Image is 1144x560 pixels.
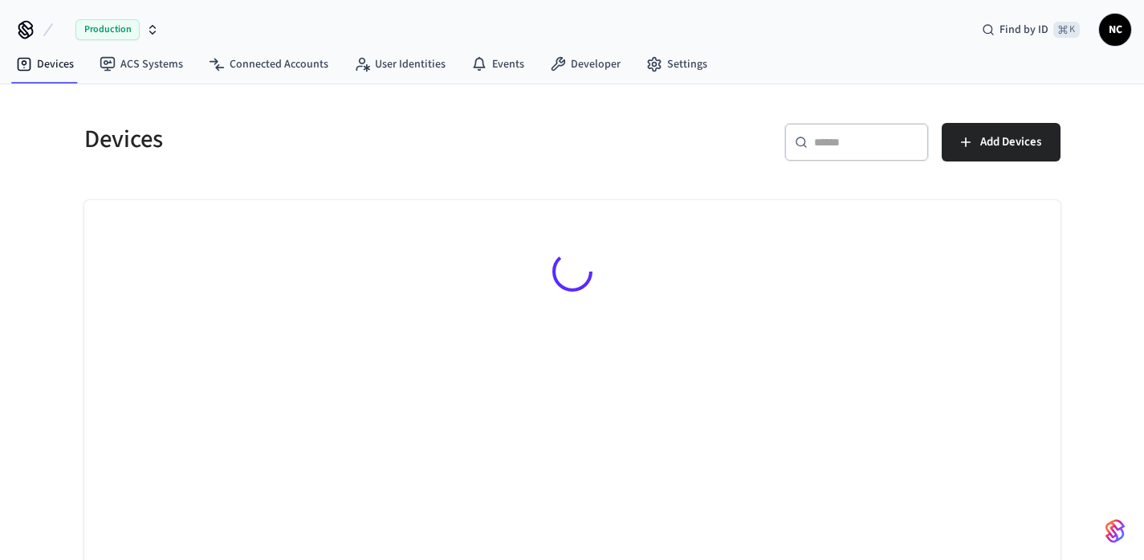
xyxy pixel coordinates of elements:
[196,50,341,79] a: Connected Accounts
[999,22,1048,38] span: Find by ID
[3,50,87,79] a: Devices
[87,50,196,79] a: ACS Systems
[75,19,140,40] span: Production
[1053,22,1080,38] span: ⌘ K
[942,123,1061,161] button: Add Devices
[341,50,458,79] a: User Identities
[633,50,720,79] a: Settings
[1099,14,1131,46] button: NC
[84,123,563,156] h5: Devices
[1101,15,1130,44] span: NC
[969,15,1093,44] div: Find by ID⌘ K
[458,50,537,79] a: Events
[537,50,633,79] a: Developer
[1105,518,1125,544] img: SeamLogoGradient.69752ec5.svg
[980,132,1041,153] span: Add Devices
